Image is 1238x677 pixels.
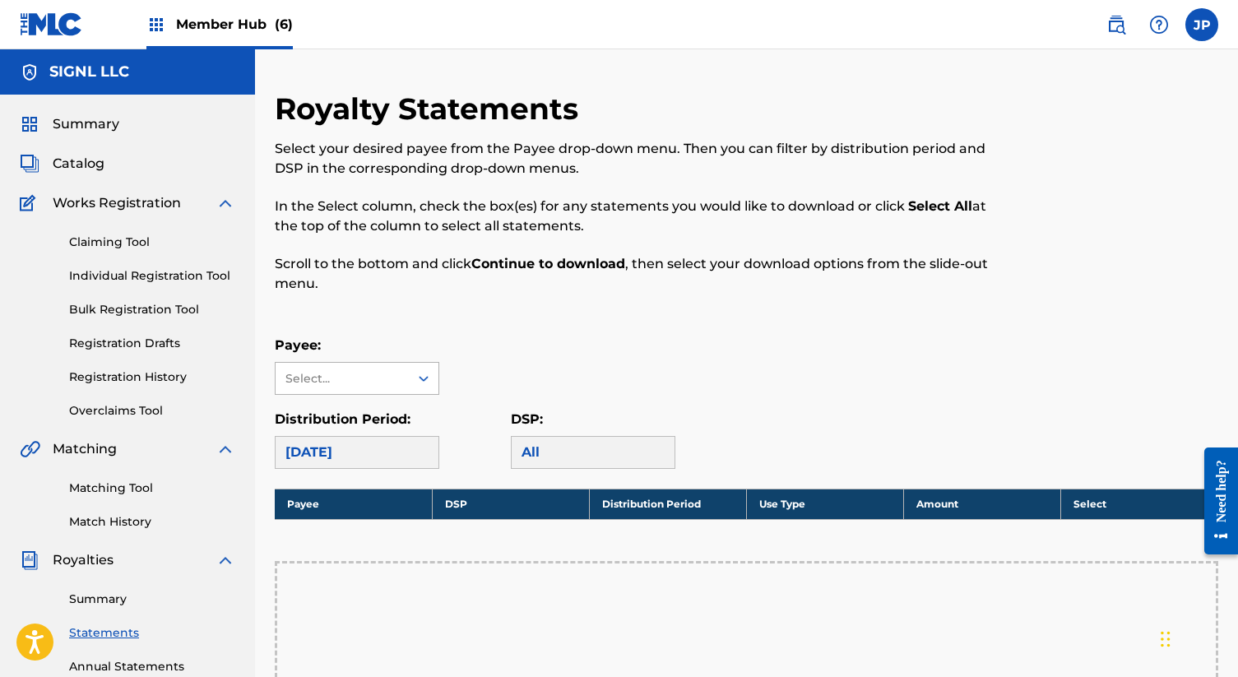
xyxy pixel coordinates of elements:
img: Matching [20,439,40,459]
a: CatalogCatalog [20,154,104,174]
a: Overclaims Tool [69,402,235,420]
span: (6) [275,16,293,32]
p: Select your desired payee from the Payee drop-down menu. Then you can filter by distribution peri... [275,139,1001,179]
div: User Menu [1185,8,1218,41]
p: In the Select column, check the box(es) for any statements you would like to download or click at... [275,197,1001,236]
a: SummarySummary [20,114,119,134]
img: search [1106,15,1126,35]
label: Distribution Period: [275,411,410,427]
a: Matching Tool [69,480,235,497]
img: Works Registration [20,193,41,213]
a: Statements [69,624,235,642]
div: Select... [285,370,397,387]
img: Accounts [20,63,39,82]
div: Help [1143,8,1175,41]
a: Registration History [69,369,235,386]
a: Claiming Tool [69,234,235,251]
th: Payee [275,489,432,519]
img: Top Rightsholders [146,15,166,35]
img: Catalog [20,154,39,174]
label: Payee: [275,337,321,353]
img: Royalties [20,550,39,570]
img: Summary [20,114,39,134]
img: help [1149,15,1169,35]
span: Matching [53,439,117,459]
img: MLC Logo [20,12,83,36]
div: Drag [1161,614,1171,664]
span: Works Registration [53,193,181,213]
a: Registration Drafts [69,335,235,352]
iframe: Resource Center [1192,435,1238,568]
strong: Select All [908,198,972,214]
span: Royalties [53,550,114,570]
h5: SIGNL LLC [49,63,129,81]
p: Scroll to the bottom and click , then select your download options from the slide-out menu. [275,254,1001,294]
th: DSP [432,489,589,519]
a: Individual Registration Tool [69,267,235,285]
a: Public Search [1100,8,1133,41]
span: Summary [53,114,119,134]
a: Match History [69,513,235,531]
th: Distribution Period [589,489,746,519]
a: Summary [69,591,235,608]
th: Use Type [746,489,903,519]
img: expand [216,550,235,570]
th: Amount [903,489,1060,519]
img: expand [216,193,235,213]
span: Catalog [53,154,104,174]
img: expand [216,439,235,459]
th: Select [1060,489,1217,519]
span: Member Hub [176,15,293,34]
h2: Royalty Statements [275,90,587,128]
label: DSP: [511,411,543,427]
a: Bulk Registration Tool [69,301,235,318]
a: Annual Statements [69,658,235,675]
strong: Continue to download [471,256,625,271]
iframe: Chat Widget [1156,598,1238,677]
